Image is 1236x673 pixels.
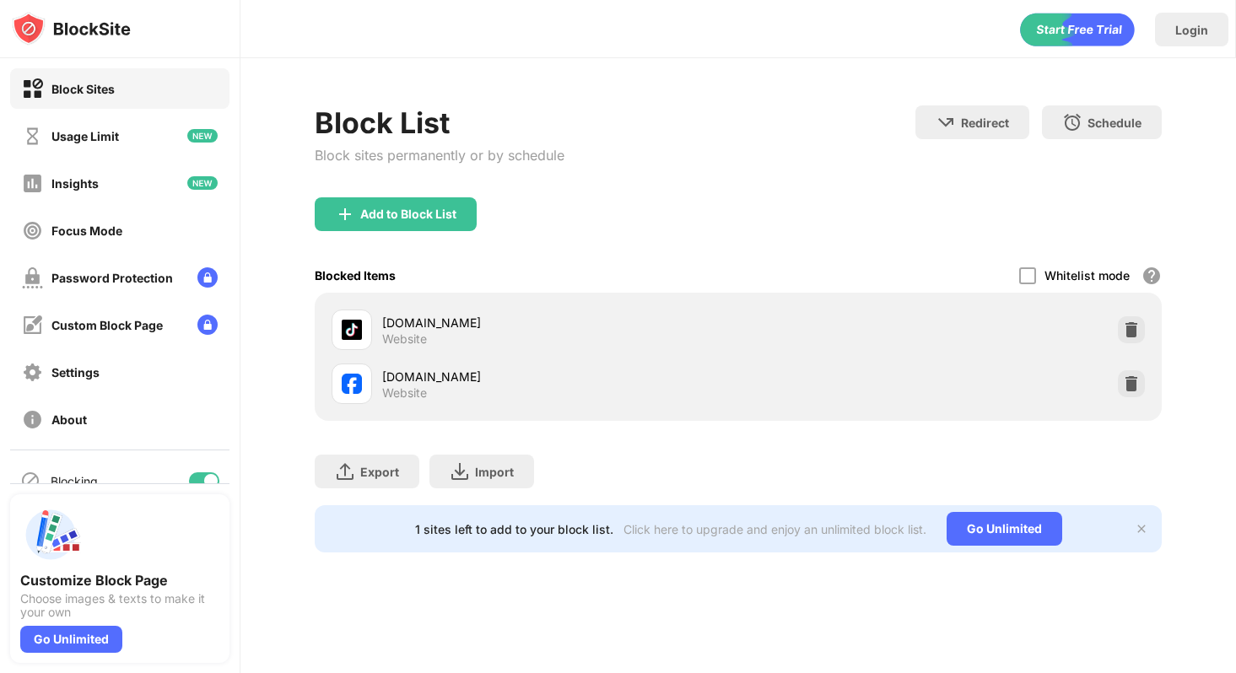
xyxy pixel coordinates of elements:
div: Export [360,465,399,479]
div: Import [475,465,514,479]
img: favicons [342,374,362,394]
div: [DOMAIN_NAME] [382,368,738,385]
div: Custom Block Page [51,318,163,332]
img: settings-off.svg [22,362,43,383]
img: lock-menu.svg [197,315,218,335]
div: Block sites permanently or by schedule [315,147,564,164]
div: Focus Mode [51,223,122,238]
div: Go Unlimited [947,512,1062,546]
div: Click here to upgrade and enjoy an unlimited block list. [623,522,926,536]
div: Settings [51,365,100,380]
div: 1 sites left to add to your block list. [415,522,613,536]
img: about-off.svg [22,409,43,430]
div: About [51,412,87,427]
div: Add to Block List [360,207,456,221]
img: password-protection-off.svg [22,267,43,288]
div: Usage Limit [51,129,119,143]
div: Login [1175,23,1208,37]
div: [DOMAIN_NAME] [382,314,738,331]
img: push-custom-page.svg [20,504,81,565]
img: customize-block-page-off.svg [22,315,43,336]
div: Whitelist mode [1044,268,1130,283]
div: Go Unlimited [20,626,122,653]
div: Block List [315,105,564,140]
img: block-on.svg [22,78,43,100]
img: x-button.svg [1135,522,1148,536]
img: new-icon.svg [187,129,218,143]
div: Schedule [1088,116,1142,130]
div: animation [1020,13,1135,46]
div: Choose images & texts to make it your own [20,592,219,619]
img: logo-blocksite.svg [12,12,131,46]
img: new-icon.svg [187,176,218,190]
div: Blocked Items [315,268,396,283]
div: Insights [51,176,99,191]
img: blocking-icon.svg [20,471,40,491]
div: Blocking [51,474,98,488]
div: Redirect [961,116,1009,130]
img: lock-menu.svg [197,267,218,288]
img: time-usage-off.svg [22,126,43,147]
div: Block Sites [51,82,115,96]
img: insights-off.svg [22,173,43,194]
img: favicons [342,320,362,340]
img: focus-off.svg [22,220,43,241]
div: Customize Block Page [20,572,219,589]
div: Website [382,331,427,347]
div: Password Protection [51,271,173,285]
div: Website [382,385,427,401]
